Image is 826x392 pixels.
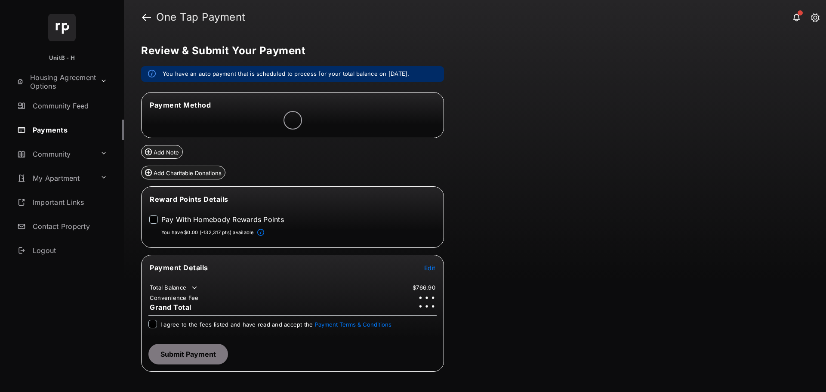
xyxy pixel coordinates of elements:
span: Reward Points Details [150,195,228,204]
button: Add Note [141,145,183,159]
strong: One Tap Payment [156,12,246,22]
a: Important Links [14,192,111,213]
h5: Review & Submit Your Payment [141,46,802,56]
a: Payments [14,120,124,140]
span: Payment Method [150,101,211,109]
button: Submit Payment [148,344,228,364]
span: Payment Details [150,263,208,272]
p: UnitB - H [49,54,75,62]
span: Grand Total [150,303,191,312]
a: Community Feed [14,96,124,116]
td: Total Balance [149,284,199,292]
img: svg+xml;base64,PHN2ZyB4bWxucz0iaHR0cDovL3d3dy53My5vcmcvMjAwMC9zdmciIHdpZHRoPSI2NCIgaGVpZ2h0PSI2NC... [48,14,76,41]
span: Edit [424,264,435,272]
a: Housing Agreement Options [14,71,97,92]
a: My Apartment [14,168,97,188]
a: Logout [14,240,124,261]
button: Edit [424,263,435,272]
a: Community [14,144,97,164]
a: Contact Property [14,216,124,237]
button: I agree to the fees listed and have read and accept the [315,321,391,328]
span: I agree to the fees listed and have read and accept the [160,321,391,328]
label: Pay With Homebody Rewards Points [161,215,284,224]
em: You have an auto payment that is scheduled to process for your total balance on [DATE]. [163,70,410,78]
td: Convenience Fee [149,294,199,302]
button: Add Charitable Donations [141,166,225,179]
p: You have $0.00 (-132,317 pts) available [161,229,254,236]
td: $766.90 [412,284,436,291]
